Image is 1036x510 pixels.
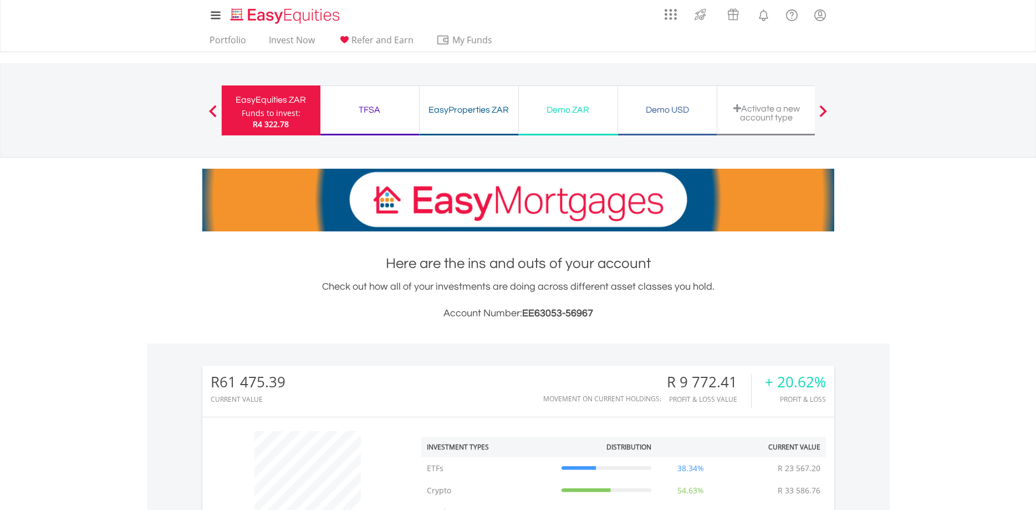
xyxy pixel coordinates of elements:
[772,479,826,502] td: R 33 586.76
[667,396,751,403] div: Profit & Loss Value
[625,102,710,118] div: Demo USD
[543,395,661,402] div: Movement on Current Holdings:
[228,92,314,108] div: EasyEquities ZAR
[421,479,556,502] td: Crypto
[606,442,651,452] div: Distribution
[242,108,300,119] div: Funds to invest:
[253,119,289,129] span: R4 322.78
[657,479,724,502] td: 54.63%
[765,374,826,390] div: + 20.62%
[228,7,344,25] img: EasyEquities_Logo.png
[765,396,826,403] div: Profit & Loss
[772,457,826,479] td: R 23 567.20
[657,457,724,479] td: 38.34%
[724,104,809,122] div: Activate a new account type
[202,279,834,321] div: Check out how all of your investments are doing across different asset classes you hold.
[211,374,285,390] div: R61 475.39
[724,6,742,23] img: vouchers-v2.svg
[205,34,251,52] a: Portfolio
[211,396,285,403] div: CURRENT VALUE
[525,102,611,118] div: Demo ZAR
[202,169,834,231] img: EasyMortage Promotion Banner
[202,306,834,321] h3: Account Number:
[657,3,684,21] a: AppsGrid
[522,308,593,319] span: EE63053-56967
[749,3,778,25] a: Notifications
[691,6,710,23] img: thrive-v2.svg
[667,374,751,390] div: R 9 772.41
[778,3,806,25] a: FAQ's and Support
[202,254,834,274] h1: Here are the ins and outs of your account
[665,8,677,21] img: grid-menu-icon.svg
[724,437,826,457] th: Current Value
[264,34,319,52] a: Invest Now
[806,3,834,27] a: My Profile
[333,34,418,52] a: Refer and Earn
[226,3,344,25] a: Home page
[426,102,512,118] div: EasyProperties ZAR
[327,102,412,118] div: TFSA
[421,437,556,457] th: Investment Types
[421,457,556,479] td: ETFs
[351,34,414,46] span: Refer and Earn
[717,3,749,23] a: Vouchers
[436,33,509,47] span: My Funds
